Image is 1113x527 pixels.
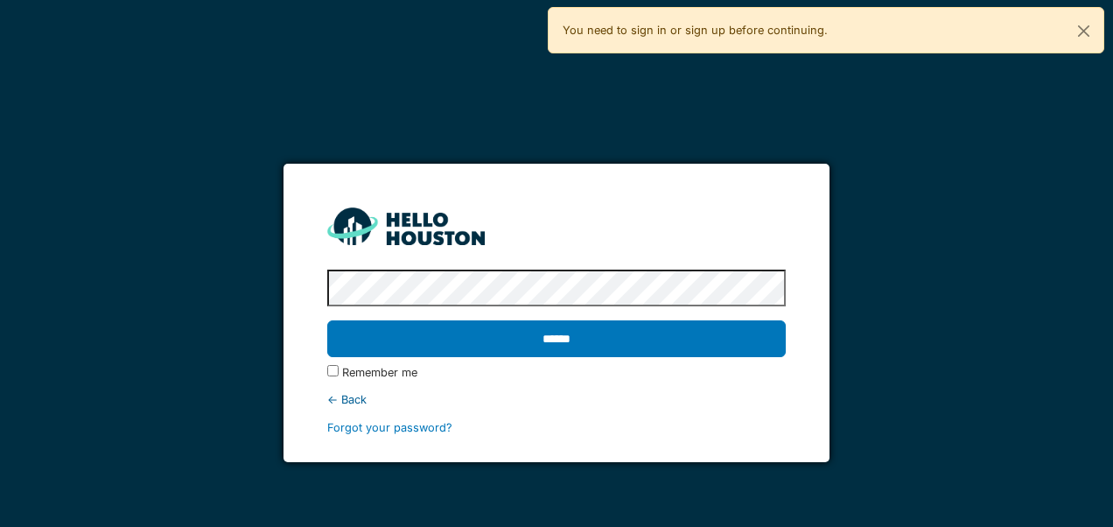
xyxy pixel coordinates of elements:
div: You need to sign in or sign up before continuing. [548,7,1104,53]
img: HH_line-BYnF2_Hg.png [327,207,485,245]
a: Forgot your password? [327,421,452,434]
button: Close [1064,8,1103,54]
div: ← Back [327,391,785,408]
label: Remember me [342,364,417,381]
